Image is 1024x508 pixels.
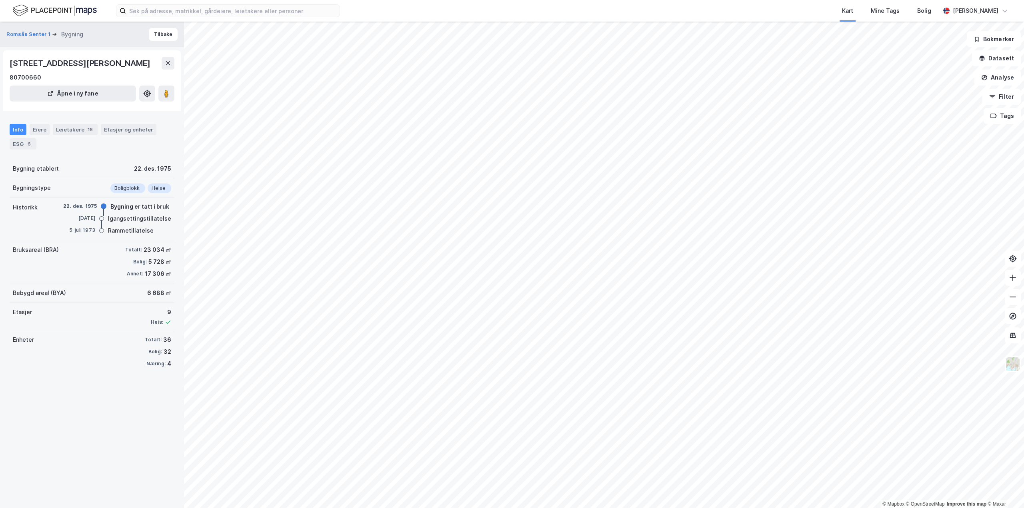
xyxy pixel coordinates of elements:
[104,126,153,133] div: Etasjer og enheter
[972,50,1021,66] button: Datasett
[151,319,163,325] div: Heis:
[984,470,1024,508] iframe: Chat Widget
[982,89,1021,105] button: Filter
[13,335,34,345] div: Enheter
[13,288,66,298] div: Bebygd areal (BYA)
[1005,357,1020,372] img: Z
[148,257,171,267] div: 5 728 ㎡
[145,269,171,279] div: 17 306 ㎡
[148,349,162,355] div: Bolig:
[953,6,998,16] div: [PERSON_NAME]
[146,361,166,367] div: Næring:
[108,226,154,235] div: Rammetillatelse
[63,215,95,222] div: [DATE]
[63,227,95,234] div: 5. juli 1973
[108,214,171,223] div: Igangsettingstillatelse
[167,359,171,369] div: 4
[134,164,171,173] div: 22. des. 1975
[30,124,50,135] div: Eiere
[947,501,986,507] a: Improve this map
[10,124,26,135] div: Info
[13,164,59,173] div: Bygning etablert
[127,271,143,277] div: Annet:
[13,307,32,317] div: Etasjer
[125,247,142,253] div: Totalt:
[6,30,52,38] button: Romsås Senter 1
[13,183,51,193] div: Bygningstype
[126,5,340,17] input: Søk på adresse, matrikkel, gårdeiere, leietakere eller personer
[967,31,1021,47] button: Bokmerker
[10,86,136,102] button: Åpne i ny fane
[13,4,97,18] img: logo.f888ab2527a4732fd821a326f86c7f29.svg
[164,347,171,357] div: 32
[984,108,1021,124] button: Tags
[61,30,83,39] div: Bygning
[86,126,94,133] div: 16
[10,73,41,82] div: 80700660
[882,501,904,507] a: Mapbox
[63,203,97,210] div: 22. des. 1975
[13,203,38,212] div: Historikk
[53,124,98,135] div: Leietakere
[147,288,171,298] div: 6 688 ㎡
[133,259,147,265] div: Bolig:
[10,57,152,70] div: [STREET_ADDRESS][PERSON_NAME]
[906,501,945,507] a: OpenStreetMap
[110,202,169,211] div: Bygning er tatt i bruk
[25,140,33,148] div: 6
[149,28,178,41] button: Tilbake
[145,337,162,343] div: Totalt:
[163,335,171,345] div: 36
[974,70,1021,86] button: Analyse
[151,307,171,317] div: 9
[842,6,853,16] div: Kart
[13,245,59,255] div: Bruksareal (BRA)
[917,6,931,16] div: Bolig
[10,138,36,149] div: ESG
[144,245,171,255] div: 23 034 ㎡
[871,6,900,16] div: Mine Tags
